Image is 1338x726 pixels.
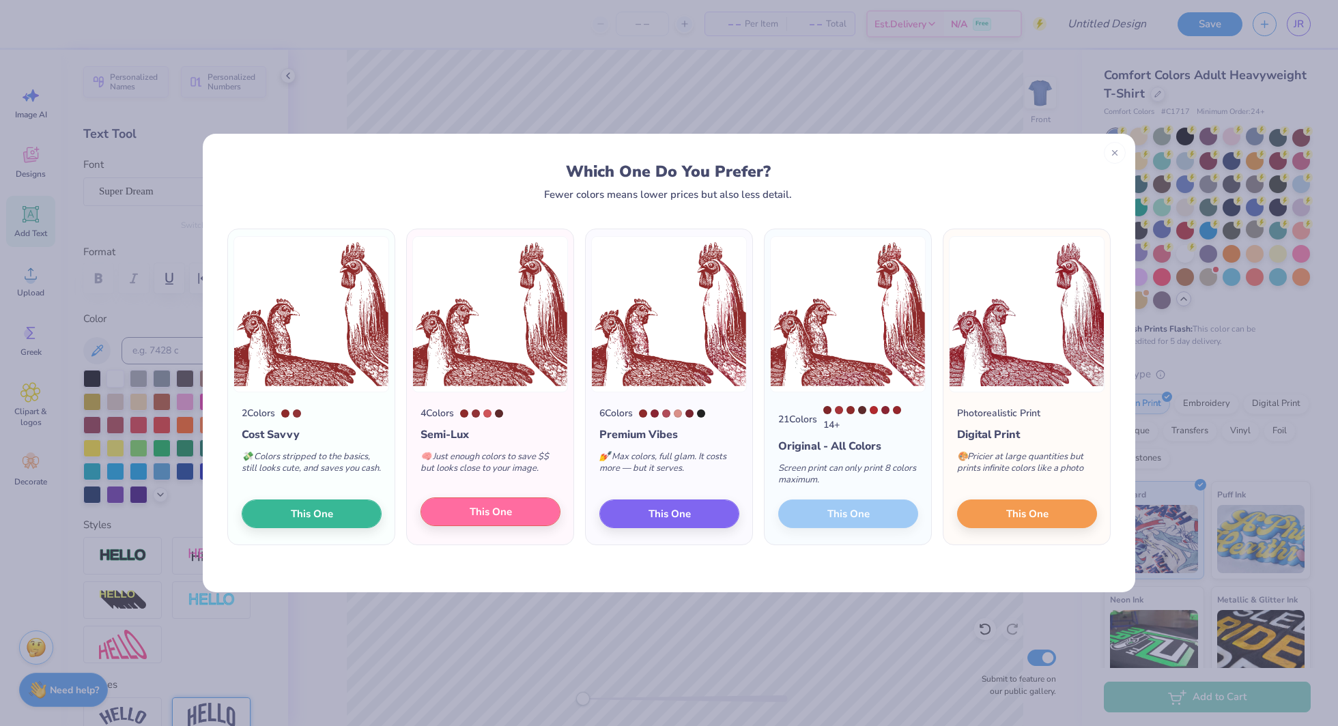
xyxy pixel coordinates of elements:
[599,406,633,420] div: 6 Colors
[281,409,289,418] div: 7623 C
[242,426,382,443] div: Cost Savvy
[957,426,1097,443] div: Digital Print
[957,450,968,463] span: 🎨
[1006,506,1049,522] span: This One
[870,406,878,414] div: 1805 C
[599,499,739,528] button: This One
[291,506,333,522] span: This One
[858,406,866,414] div: 490 C
[470,504,512,520] span: This One
[697,409,705,418] div: Neutral Black C
[421,450,431,463] span: 🧠
[233,236,389,392] img: 2 color option
[421,426,560,443] div: Semi-Lux
[685,409,694,418] div: 188 C
[639,409,647,418] div: 7623 C
[957,443,1097,488] div: Pricier at large quantities but prints infinite colors like a photo
[599,443,739,488] div: Max colors, full glam. It costs more — but it serves.
[599,450,610,463] span: 💅
[591,236,747,392] img: 6 color option
[778,438,918,454] div: Original - All Colors
[421,406,454,420] div: 4 Colors
[242,443,382,488] div: Colors stripped to the basics, still looks cute, and saves you cash.
[957,406,1040,420] div: Photorealistic Print
[599,426,739,443] div: Premium Vibes
[957,499,1097,528] button: This One
[412,236,568,392] img: 4 color option
[421,497,560,526] button: This One
[770,236,926,392] img: 21 color option
[293,409,301,418] div: 492 C
[472,409,480,418] div: 492 C
[242,406,275,420] div: 2 Colors
[949,236,1105,392] img: Photorealistic preview
[460,409,468,418] div: 7623 C
[674,409,682,418] div: 7606 C
[835,406,843,414] div: 1807 C
[778,412,817,426] div: 21 Colors
[881,406,889,414] div: 202 C
[823,406,918,432] div: 14 +
[242,499,382,528] button: This One
[240,162,1097,181] div: Which One Do You Prefer?
[544,189,792,200] div: Fewer colors means lower prices but also less detail.
[421,443,560,488] div: Just enough colors to save $$ but looks close to your image.
[651,409,659,418] div: 202 C
[483,409,492,418] div: 7418 C
[823,406,831,414] div: 1815 C
[893,406,901,414] div: 7622 C
[649,506,691,522] span: This One
[662,409,670,418] div: 7419 C
[846,406,855,414] div: 7623 C
[495,409,503,418] div: 490 C
[778,454,918,499] div: Screen print can only print 8 colors maximum.
[242,450,253,463] span: 💸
